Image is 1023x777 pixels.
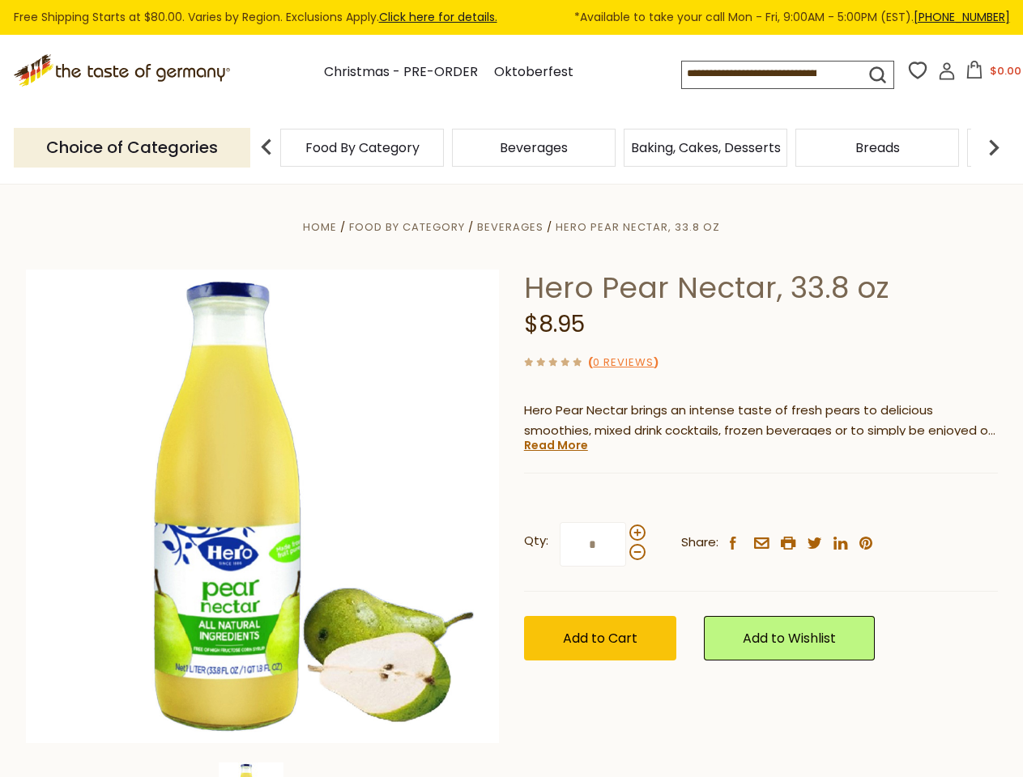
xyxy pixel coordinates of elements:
[556,219,720,235] a: Hero Pear Nectar, 33.8 oz
[379,9,497,25] a: Click here for details.
[324,62,478,83] a: Christmas - PRE-ORDER
[588,355,659,370] span: ( )
[14,128,250,168] p: Choice of Categories
[14,8,1010,27] div: Free Shipping Starts at $80.00. Varies by Region. Exclusions Apply.
[524,616,676,660] button: Add to Cart
[978,131,1010,163] img: next arrow
[914,9,1010,25] a: [PHONE_NUMBER]
[250,131,283,163] img: previous arrow
[524,401,998,441] p: Hero Pear Nectar brings an intense taste of fresh pears to delicious smoothies, mixed drink cockt...
[855,142,900,154] a: Breads
[524,531,548,551] strong: Qty:
[524,308,585,340] span: $8.95
[524,437,588,453] a: Read More
[305,142,420,154] a: Food By Category
[303,219,337,235] a: Home
[563,629,637,647] span: Add to Cart
[500,142,568,154] a: Beverages
[574,8,1010,27] span: *Available to take your call Mon - Fri, 9:00AM - 5:00PM (EST).
[349,219,465,235] a: Food By Category
[494,62,573,83] a: Oktoberfest
[593,355,654,372] a: 0 Reviews
[704,616,875,660] a: Add to Wishlist
[524,270,998,306] h1: Hero Pear Nectar, 33.8 oz
[990,63,1021,79] span: $0.00
[26,270,500,743] img: Hero Pear Nectar, 33.8 oz
[560,522,626,567] input: Qty:
[681,533,718,553] span: Share:
[631,142,781,154] a: Baking, Cakes, Desserts
[477,219,543,235] a: Beverages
